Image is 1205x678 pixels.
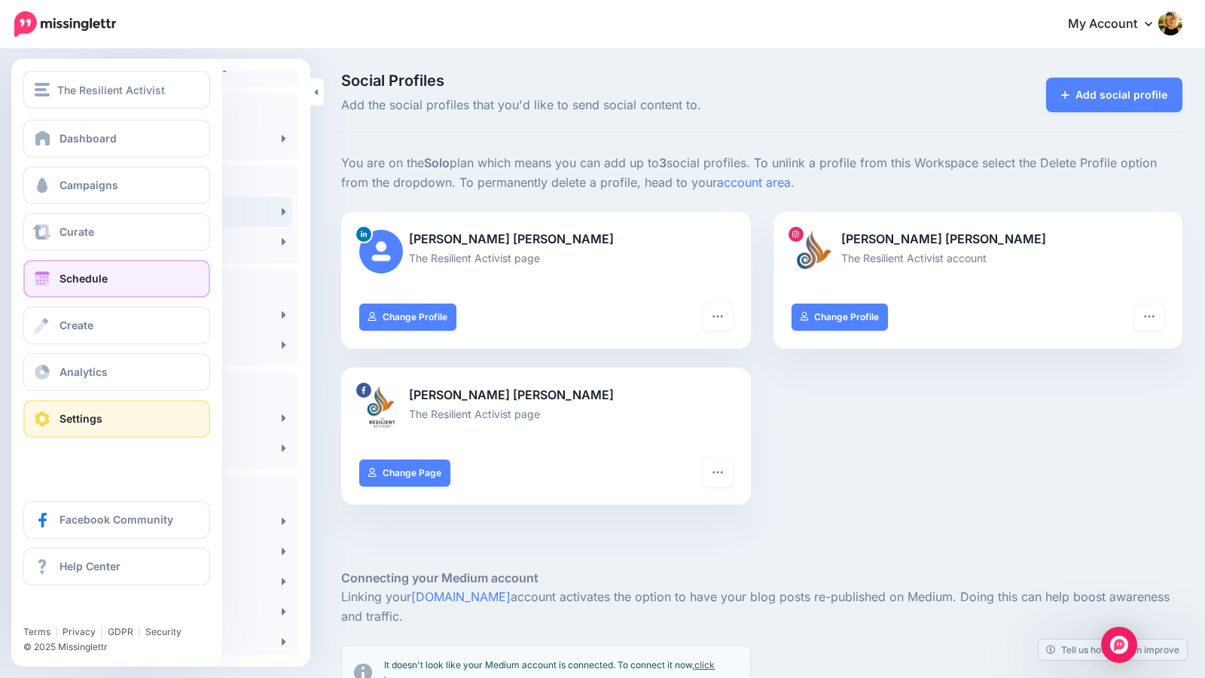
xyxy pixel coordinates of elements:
[23,120,210,157] a: Dashboard
[792,304,889,331] a: Change Profile
[59,513,173,526] span: Facebook Community
[23,71,210,108] button: The Resilient Activist
[359,304,456,331] a: Change Profile
[23,400,210,438] a: Settings
[59,412,102,425] span: Settings
[359,460,450,487] a: Change Page
[14,11,116,37] img: Missinglettr
[23,353,210,391] a: Analytics
[57,81,165,99] span: The Resilient Activist
[792,230,1165,249] p: [PERSON_NAME] [PERSON_NAME]
[55,626,58,637] span: |
[23,501,210,539] a: Facebook Community
[59,225,94,238] span: Curate
[341,588,1182,627] p: Linking your account activates the option to have your blog posts re-published on Medium. Doing t...
[717,175,791,190] a: account area
[659,155,667,170] b: 3
[59,560,120,573] span: Help Center
[59,132,117,145] span: Dashboard
[59,365,108,378] span: Analytics
[341,73,895,88] span: Social Profiles
[792,230,835,273] img: 272154027_129880729524117_961140755981698530_n-bsa125680.jpg
[23,626,50,637] a: Terms
[138,626,141,637] span: |
[23,604,140,619] iframe: Twitter Follow Button
[108,626,133,637] a: GDPR
[1101,627,1137,663] div: Open Intercom Messenger
[341,154,1182,193] p: You are on the plan which means you can add up to social profiles. To unlink a profile from this ...
[359,386,403,429] img: 252809667_4683429838407749_1838637535353719848_n-bsa125681.png
[359,230,403,273] img: user_default_image.png
[792,249,1165,267] p: The Resilient Activist account
[411,589,511,604] a: [DOMAIN_NAME]
[63,626,96,637] a: Privacy
[59,272,108,285] span: Schedule
[23,307,210,344] a: Create
[1039,640,1187,660] a: Tell us how we can improve
[23,213,210,251] a: Curate
[23,260,210,298] a: Schedule
[1046,78,1182,112] a: Add social profile
[23,166,210,204] a: Campaigns
[23,640,221,655] li: © 2025 Missinglettr
[23,548,210,585] a: Help Center
[341,96,895,115] span: Add the social profiles that you'd like to send social content to.
[359,386,733,405] p: [PERSON_NAME] [PERSON_NAME]
[100,626,103,637] span: |
[59,179,118,191] span: Campaigns
[35,83,50,96] img: menu.png
[359,249,733,267] p: The Resilient Activist page
[1053,6,1182,43] a: My Account
[359,405,733,423] p: The Resilient Activist page
[359,230,733,249] p: [PERSON_NAME] [PERSON_NAME]
[59,319,93,331] span: Create
[424,155,450,170] b: Solo
[341,569,1182,588] h5: Connecting your Medium account
[145,626,182,637] a: Security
